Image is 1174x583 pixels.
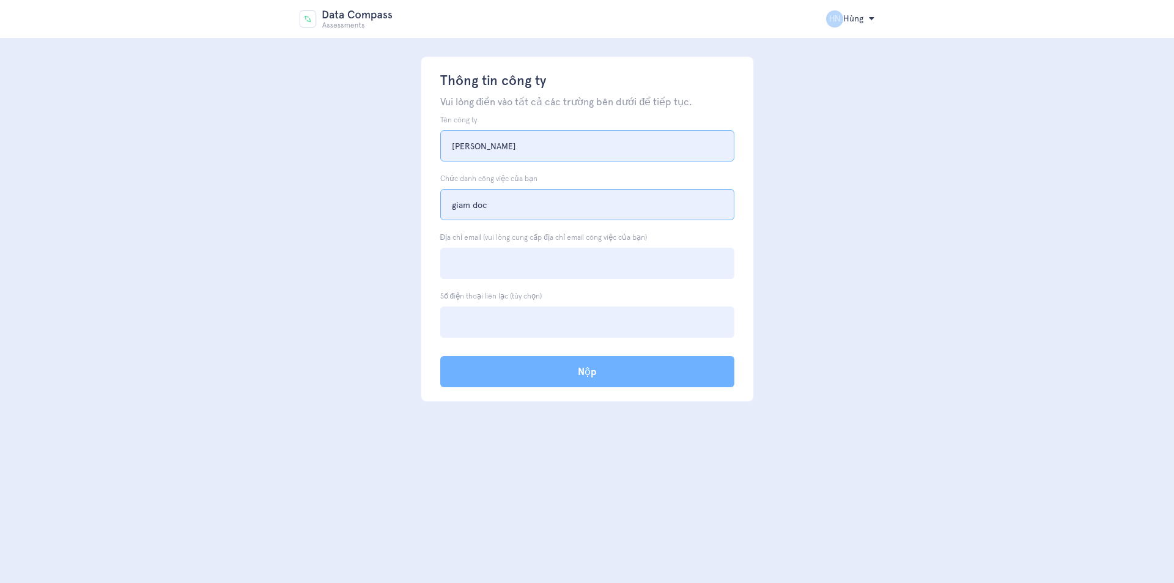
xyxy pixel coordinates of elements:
[440,292,542,300] font: Số điện thoại liên lạc (tùy chọn)
[829,13,841,23] font: HN
[440,96,693,108] font: Vui lòng điền vào tất cả các trường bên dưới để tiếp tục.
[440,356,734,387] input: Nộp
[440,233,647,242] font: Địa chỉ email (vui lòng cung cấp địa chỉ email công việc của bạn)
[440,72,546,89] font: Thông tin công ty
[440,174,537,183] font: Chức danh công việc của bạn
[300,10,393,28] img: Logo đánh giá Data Compass
[440,116,477,124] font: Tên công ty
[843,13,863,23] font: Hùng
